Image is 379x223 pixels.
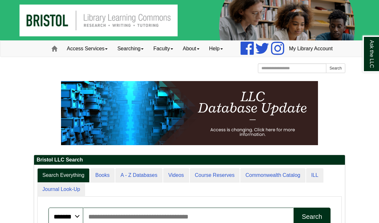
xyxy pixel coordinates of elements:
[178,41,204,57] a: About
[34,155,345,165] h2: Bristol LLC Search
[204,41,228,57] a: Help
[163,168,189,183] a: Videos
[37,182,85,197] a: Journal Look-Up
[115,168,163,183] a: A - Z Databases
[302,213,322,220] div: Search
[61,81,318,145] img: HTML tutorial
[37,168,90,183] a: Search Everything
[148,41,178,57] a: Faculty
[190,168,240,183] a: Course Reserves
[240,168,305,183] a: Commonwealth Catalog
[62,41,112,57] a: Access Services
[326,63,345,73] button: Search
[306,168,323,183] a: ILL
[112,41,148,57] a: Searching
[90,168,115,183] a: Books
[284,41,338,57] a: My Library Account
